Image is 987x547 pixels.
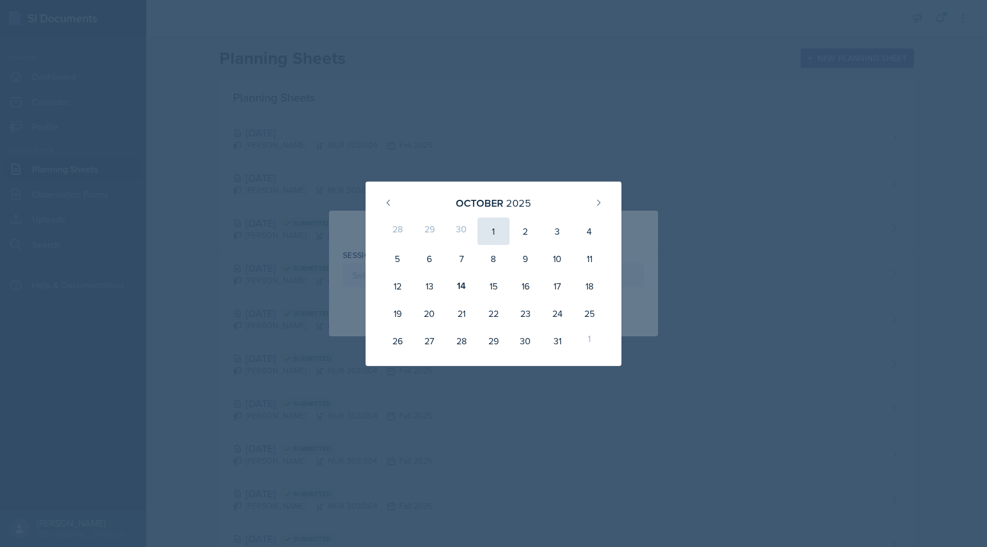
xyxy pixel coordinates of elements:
[573,218,605,245] div: 4
[541,245,573,272] div: 10
[456,195,503,211] div: October
[478,300,509,327] div: 22
[541,327,573,355] div: 31
[541,300,573,327] div: 24
[382,272,414,300] div: 12
[573,272,605,300] div: 18
[509,218,541,245] div: 2
[382,245,414,272] div: 5
[478,218,509,245] div: 1
[446,300,478,327] div: 21
[541,272,573,300] div: 17
[509,245,541,272] div: 9
[478,327,509,355] div: 29
[509,327,541,355] div: 30
[414,218,446,245] div: 29
[382,218,414,245] div: 28
[573,300,605,327] div: 25
[446,218,478,245] div: 30
[506,195,531,211] div: 2025
[478,245,509,272] div: 8
[414,327,446,355] div: 27
[573,245,605,272] div: 11
[509,300,541,327] div: 23
[509,272,541,300] div: 16
[541,218,573,245] div: 3
[414,245,446,272] div: 6
[446,245,478,272] div: 7
[446,327,478,355] div: 28
[382,300,414,327] div: 19
[414,300,446,327] div: 20
[573,327,605,355] div: 1
[446,272,478,300] div: 14
[478,272,509,300] div: 15
[382,327,414,355] div: 26
[414,272,446,300] div: 13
